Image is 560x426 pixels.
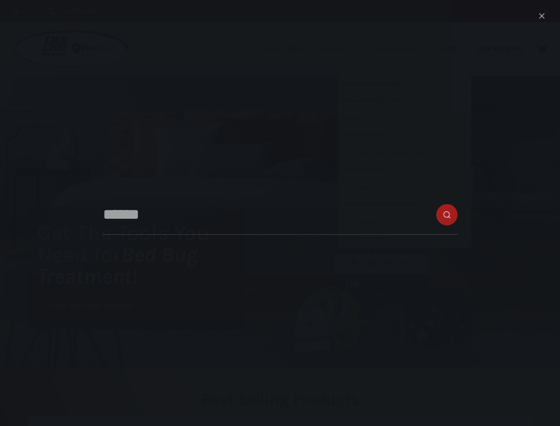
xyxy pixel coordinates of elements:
a: About Us [316,22,369,75]
img: Prevsol/Bed Bug Heat Doctor [13,29,129,69]
nav: Primary [257,22,528,75]
a: Bed Bug Sprays [338,213,471,230]
a: Shop [434,22,471,75]
button: Search [540,8,547,15]
a: Training [338,110,471,127]
a: Our Reviews [471,22,528,75]
a: Bed Bug Steamers [338,162,471,178]
a: Industries [257,22,316,75]
a: Propane Bed Bug Heaters [338,93,471,110]
button: Open LiveChat chat widget [7,4,34,30]
a: Air Movers [338,179,471,196]
h1: Get The Tools You Need for [37,222,244,287]
a: Odor Elimination/Restoration [338,196,471,213]
a: Pest Control Heat Treatment Truck [338,144,471,161]
a: View our Best Sellers! [37,296,144,315]
a: Electric Bed Bug Heaters [338,75,471,92]
a: Industrial Heaters [338,127,471,144]
span: View our Best Sellers! [48,301,133,310]
i: Bed Bug Treatment! [37,242,198,289]
a: Additional Products [338,230,471,247]
a: Information [369,22,434,75]
h2: Best Selling Products [28,392,532,407]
